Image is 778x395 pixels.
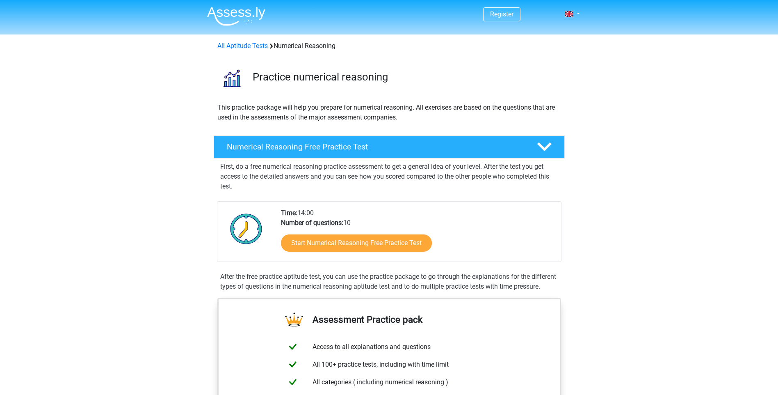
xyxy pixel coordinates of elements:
div: Numerical Reasoning [214,41,564,51]
b: Time: [281,209,297,217]
a: Start Numerical Reasoning Free Practice Test [281,234,432,252]
div: 14:00 10 [275,208,561,262]
h4: Numerical Reasoning Free Practice Test [227,142,524,152]
p: First, do a free numerical reasoning practice assessment to get a general idea of your level. Aft... [220,162,558,191]
b: Number of questions: [281,219,343,227]
a: Numerical Reasoning Free Practice Test [210,135,568,158]
div: After the free practice aptitude test, you can use the practice package to go through the explana... [217,272,561,292]
img: Clock [226,208,267,249]
img: numerical reasoning [214,61,249,96]
a: All Aptitude Tests [217,42,268,50]
p: This practice package will help you prepare for numerical reasoning. All exercises are based on t... [217,103,561,122]
img: Assessly [207,7,265,26]
h3: Practice numerical reasoning [253,71,558,83]
a: Register [490,10,513,18]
